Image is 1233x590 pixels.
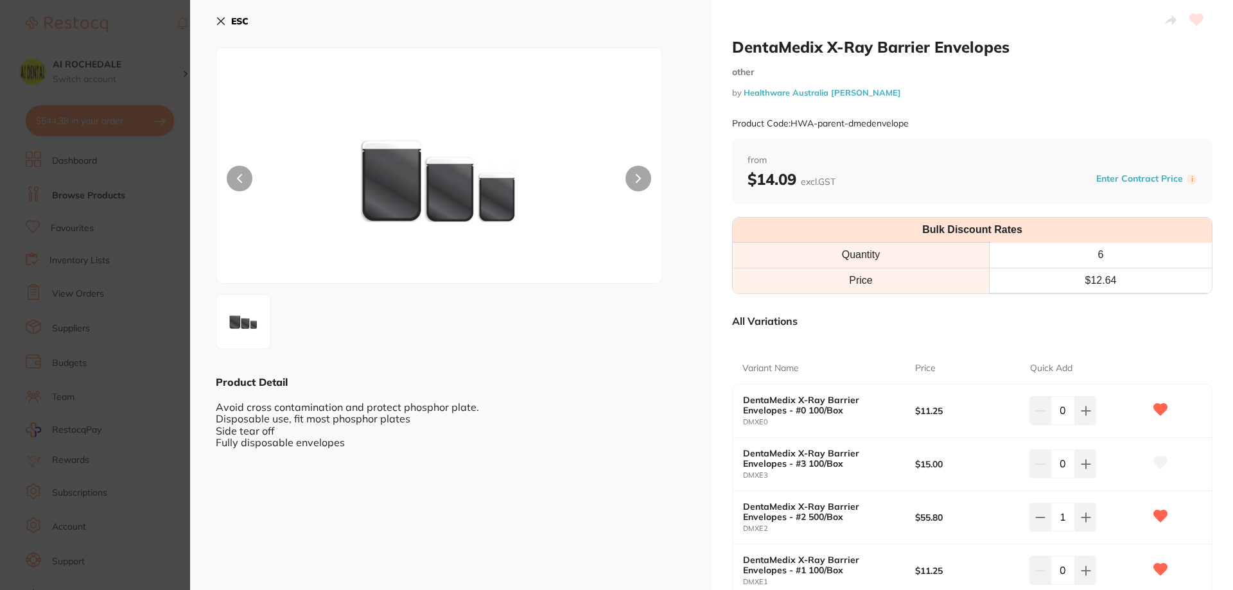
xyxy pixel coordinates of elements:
[743,395,898,415] b: DentaMedix X-Ray Barrier Envelopes - #0 100/Box
[216,10,249,32] button: ESC
[733,243,989,268] th: Quantity
[732,67,1212,78] small: other
[231,15,249,27] b: ESC
[915,362,936,375] p: Price
[743,555,898,575] b: DentaMedix X-Ray Barrier Envelopes - #1 100/Box
[743,501,898,522] b: DentaMedix X-Ray Barrier Envelopes - #2 500/Box
[744,87,901,98] a: Healthware Australia [PERSON_NAME]
[1092,173,1187,185] button: Enter Contract Price
[216,376,288,388] b: Product Detail
[915,406,1019,416] b: $11.25
[915,459,1019,469] b: $15.00
[306,80,573,283] img: LnBuZw
[989,268,1212,293] td: $ 12.64
[915,566,1019,576] b: $11.25
[216,389,686,448] div: Avoid cross contamination and protect phosphor plate. Disposable use, fit most phosphor plates Si...
[748,169,835,189] b: $14.09
[1030,362,1072,375] p: Quick Add
[748,154,1197,167] span: from
[732,88,1212,98] small: by
[915,512,1019,523] b: $55.80
[742,362,799,375] p: Variant Name
[732,118,909,129] small: Product Code: HWA-parent-dmedenvelope
[743,418,915,426] small: DMXE0
[743,578,915,586] small: DMXE1
[220,299,267,345] img: LnBuZw
[989,243,1212,268] th: 6
[743,448,898,469] b: DentaMedix X-Ray Barrier Envelopes - #3 100/Box
[733,268,989,293] td: Price
[743,471,915,480] small: DMXE3
[743,525,915,533] small: DMXE2
[732,315,798,327] p: All Variations
[801,176,835,187] span: excl. GST
[733,218,1212,243] th: Bulk Discount Rates
[732,37,1212,56] h2: DentaMedix X-Ray Barrier Envelopes
[1187,174,1197,184] label: i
